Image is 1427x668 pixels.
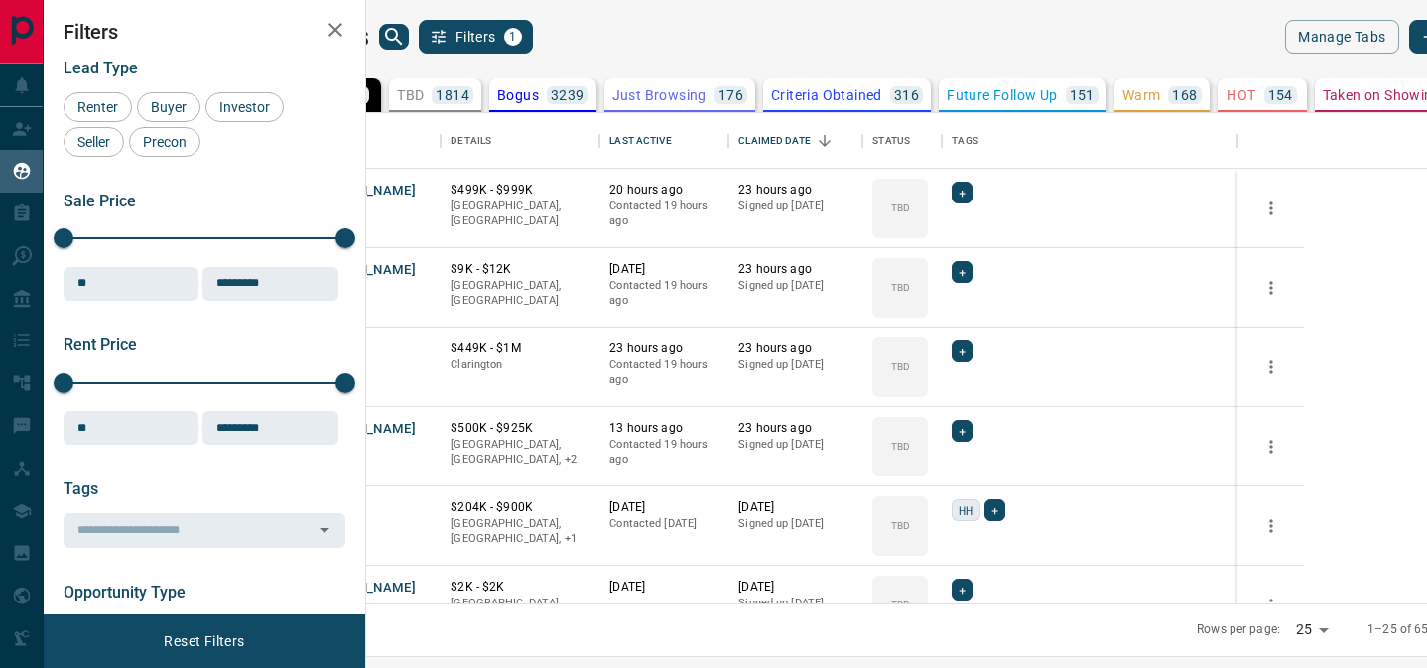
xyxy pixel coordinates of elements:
[959,500,973,520] span: HH
[1288,615,1336,644] div: 25
[451,199,589,229] p: [GEOGRAPHIC_DATA], [GEOGRAPHIC_DATA]
[212,99,277,115] span: Investor
[137,92,200,122] div: Buyer
[64,192,136,210] span: Sale Price
[599,113,728,169] div: Last Active
[1197,621,1280,638] p: Rows per page:
[947,88,1057,102] p: Future Follow Up
[1070,88,1095,102] p: 151
[811,127,839,155] button: Sort
[738,199,852,214] p: Signed up [DATE]
[451,420,589,437] p: $500K - $925K
[1256,432,1286,462] button: more
[205,92,284,122] div: Investor
[311,516,338,544] button: Open
[609,437,718,468] p: Contacted 19 hours ago
[612,88,707,102] p: Just Browsing
[506,30,520,44] span: 1
[609,261,718,278] p: [DATE]
[959,262,966,282] span: +
[718,88,743,102] p: 176
[151,624,257,658] button: Reset Filters
[451,579,589,596] p: $2K - $2K
[1268,88,1293,102] p: 154
[738,596,852,611] p: Signed up [DATE]
[451,113,491,169] div: Details
[1256,591,1286,620] button: more
[397,88,424,102] p: TBD
[738,182,852,199] p: 23 hours ago
[1256,352,1286,382] button: more
[1172,88,1197,102] p: 168
[891,359,910,374] p: TBD
[738,499,852,516] p: [DATE]
[379,24,409,50] button: search button
[738,340,852,357] p: 23 hours ago
[64,92,132,122] div: Renter
[952,420,973,442] div: +
[302,113,441,169] div: Name
[1122,88,1161,102] p: Warm
[129,127,200,157] div: Precon
[609,278,718,309] p: Contacted 19 hours ago
[738,278,852,294] p: Signed up [DATE]
[451,278,589,309] p: [GEOGRAPHIC_DATA], [GEOGRAPHIC_DATA]
[959,580,966,600] span: +
[551,88,584,102] p: 3239
[952,182,973,203] div: +
[70,99,125,115] span: Renter
[1256,273,1286,303] button: more
[738,261,852,278] p: 23 hours ago
[64,59,138,77] span: Lead Type
[436,88,469,102] p: 1814
[1256,194,1286,223] button: more
[952,113,978,169] div: Tags
[64,479,98,498] span: Tags
[64,127,124,157] div: Seller
[136,134,194,150] span: Precon
[609,199,718,229] p: Contacted 19 hours ago
[419,20,533,54] button: Filters1
[451,340,589,357] p: $449K - $1M
[609,516,718,532] p: Contacted [DATE]
[959,183,966,202] span: +
[872,113,910,169] div: Status
[64,335,137,354] span: Rent Price
[959,421,966,441] span: +
[609,182,718,199] p: 20 hours ago
[891,598,910,612] p: TBD
[952,579,973,601] div: +
[497,88,539,102] p: Bogus
[738,516,852,532] p: Signed up [DATE]
[1227,88,1255,102] p: HOT
[64,20,345,44] h2: Filters
[728,113,862,169] div: Claimed Date
[451,261,589,278] p: $9K - $12K
[1285,20,1398,54] button: Manage Tabs
[144,99,194,115] span: Buyer
[451,499,589,516] p: $204K - $900K
[441,113,599,169] div: Details
[609,579,718,596] p: [DATE]
[451,516,589,547] p: Toronto
[771,88,882,102] p: Criteria Obtained
[862,113,942,169] div: Status
[609,499,718,516] p: [DATE]
[451,182,589,199] p: $499K - $999K
[738,420,852,437] p: 23 hours ago
[738,113,811,169] div: Claimed Date
[609,357,718,388] p: Contacted 19 hours ago
[64,583,186,601] span: Opportunity Type
[952,261,973,283] div: +
[451,357,589,373] p: Clarington
[894,88,919,102] p: 316
[959,341,966,361] span: +
[891,200,910,215] p: TBD
[609,420,718,437] p: 13 hours ago
[738,357,852,373] p: Signed up [DATE]
[891,280,910,295] p: TBD
[451,437,589,468] p: West End, Vaughan
[738,437,852,453] p: Signed up [DATE]
[451,596,589,626] p: [GEOGRAPHIC_DATA], [GEOGRAPHIC_DATA]
[942,113,1237,169] div: Tags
